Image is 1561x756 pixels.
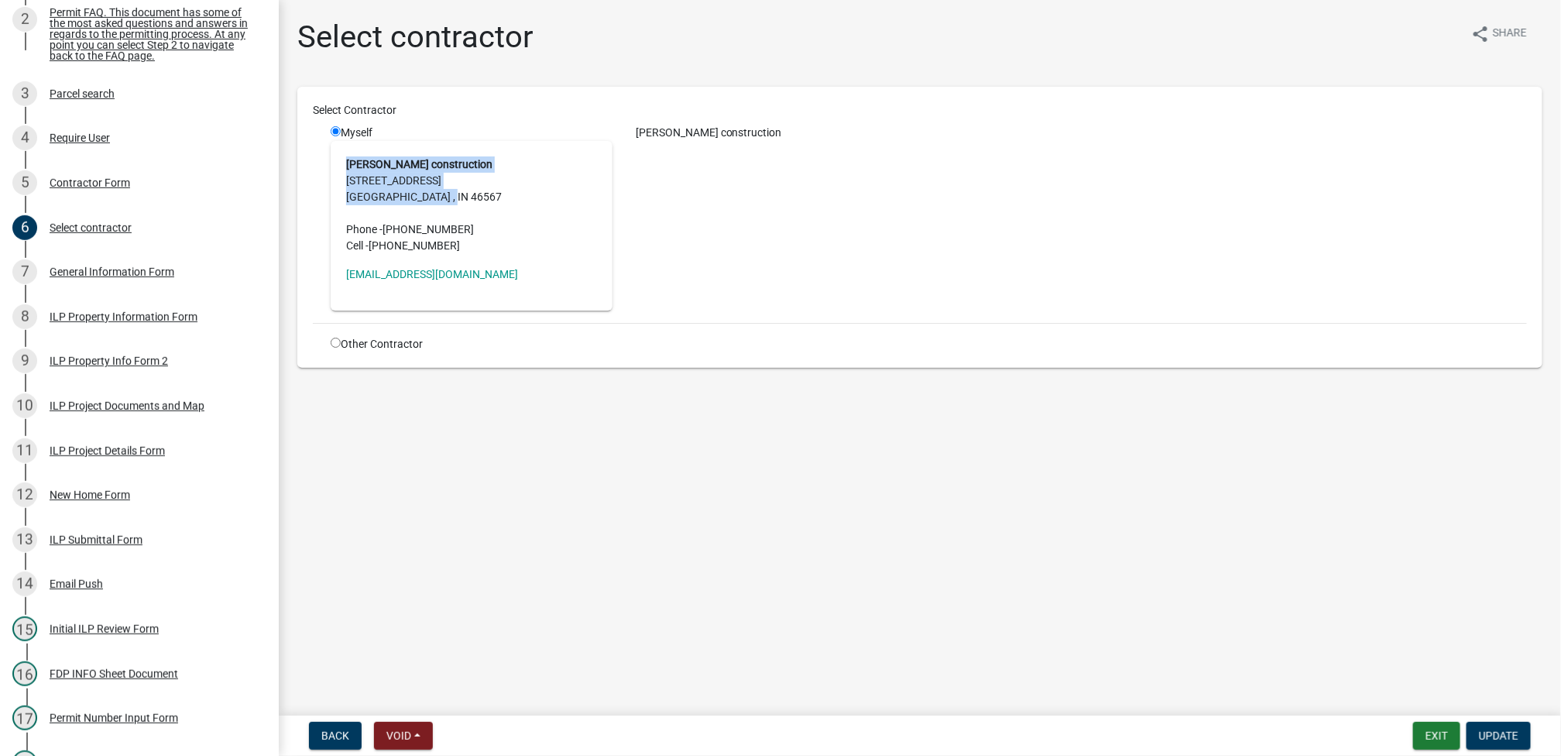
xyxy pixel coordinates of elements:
div: Contractor Form [50,177,130,188]
div: ILP Project Details Form [50,445,165,456]
div: Select Contractor [301,102,1539,119]
div: Select contractor [50,222,132,233]
div: 10 [12,393,37,418]
div: General Information Form [50,266,174,277]
span: Void [386,730,411,742]
div: Email Push [50,579,103,589]
div: 12 [12,483,37,507]
span: Back [321,730,349,742]
div: ILP Project Documents and Map [50,400,204,411]
span: Share [1493,25,1527,43]
span: [PHONE_NUMBER] [383,223,474,235]
div: Initial ILP Review Form [50,624,159,634]
button: shareShare [1459,19,1539,49]
a: [EMAIL_ADDRESS][DOMAIN_NAME] [346,268,518,280]
div: 13 [12,527,37,552]
strong: [PERSON_NAME] construction [346,158,492,170]
button: Back [309,722,362,750]
div: 8 [12,304,37,329]
abbr: Cell - [346,239,369,252]
div: ILP Property Info Form 2 [50,356,168,366]
div: 11 [12,438,37,463]
div: Permit Number Input Form [50,713,178,723]
div: Other Contractor [319,336,624,352]
div: 6 [12,215,37,240]
div: ILP Property Information Form [50,311,197,322]
div: Permit FAQ. This document has some of the most asked questions and answers in regards to the perm... [50,7,254,61]
div: Myself [331,125,612,311]
div: 5 [12,170,37,195]
button: Void [374,722,433,750]
div: 16 [12,661,37,686]
div: 4 [12,125,37,150]
div: 2 [12,7,37,32]
span: [PHONE_NUMBER] [369,239,460,252]
div: FDP INFO Sheet Document [50,668,178,679]
address: [STREET_ADDRESS] [GEOGRAPHIC_DATA] , IN 46567 [346,156,597,254]
div: [PERSON_NAME] construction [624,125,1539,141]
div: New Home Form [50,490,130,500]
i: share [1471,25,1490,43]
div: 17 [12,706,37,730]
abbr: Phone - [346,223,383,235]
span: Update [1479,730,1518,742]
div: ILP Submittal Form [50,534,142,545]
div: Parcel search [50,88,115,99]
button: Update [1467,722,1531,750]
h1: Select contractor [297,19,533,56]
div: 15 [12,617,37,641]
button: Exit [1413,722,1460,750]
div: 9 [12,349,37,373]
div: 14 [12,572,37,596]
div: 7 [12,259,37,284]
div: 3 [12,81,37,106]
div: Require User [50,132,110,143]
